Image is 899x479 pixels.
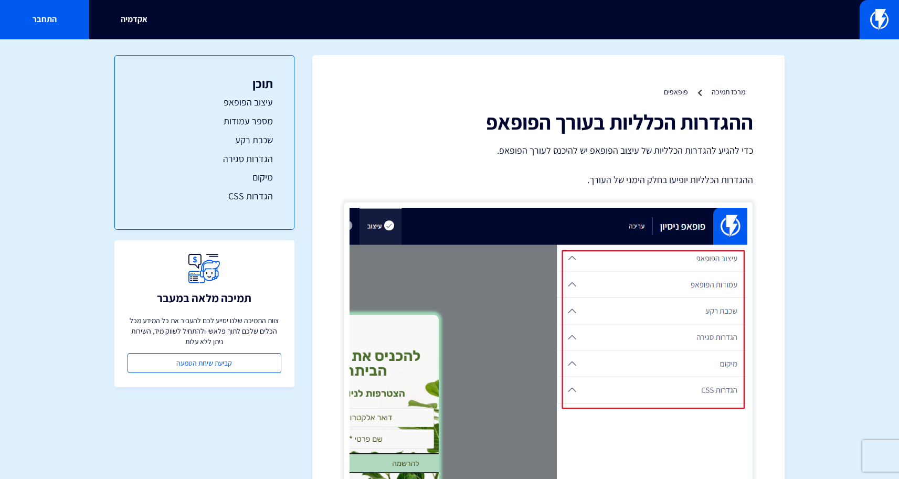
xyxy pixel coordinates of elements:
[344,173,753,187] p: ההגדרות הכלליות יופיעו בחלק הימני של העורך.
[344,110,753,133] h1: ההגדרות הכלליות בעורך הפופאפ
[136,95,273,109] a: עיצוב הפופאפ
[136,152,273,166] a: הגדרות סגירה
[157,292,251,304] h3: תמיכה מלאה במעבר
[128,315,281,347] p: צוות התמיכה שלנו יסייע לכם להעביר את כל המידע מכל הכלים שלכם לתוך פלאשי ולהתחיל לשווק מיד, השירות...
[712,87,745,97] a: מרכז תמיכה
[128,353,281,373] a: קביעת שיחת הטמעה
[136,133,273,147] a: שכבת רקע
[136,77,273,90] h3: תוכן
[344,144,753,157] p: כדי להגיע להגדרות הכלליות של עיצוב הפופאפ יש להיכנס לעורך הפופאפ.
[136,189,273,203] a: הגדרות CSS
[664,87,688,97] a: פופאפים
[136,114,273,128] a: מספר עמודות
[136,171,273,184] a: מיקום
